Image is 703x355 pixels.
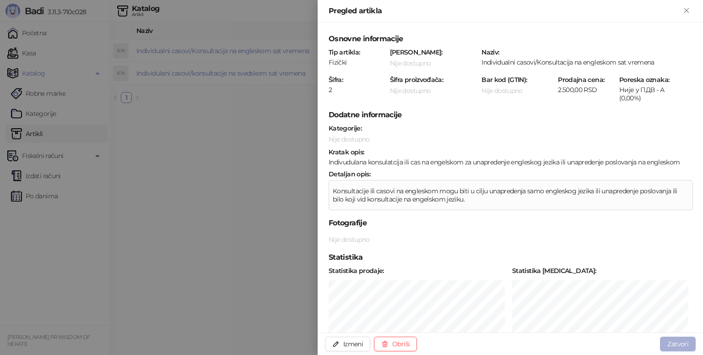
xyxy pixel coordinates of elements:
[329,170,370,178] strong: Detaljan opis :
[374,337,417,351] button: Obriši
[329,76,343,84] strong: Šifra :
[481,76,527,84] strong: Bar kod (GTIN) :
[325,337,370,351] button: Izmeni
[618,86,678,102] div: Није у ПДВ - А (0,00%)
[481,87,523,95] span: Nije dostupno
[333,187,689,203] p: Konsultacije ili casovi na engleskom mogu biti u cilju unapredenja samo engleskog jezika ili unap...
[481,48,499,56] strong: Naziv :
[390,48,443,56] strong: [PERSON_NAME] :
[512,267,596,275] strong: Statistika [MEDICAL_DATA] :
[481,58,693,66] div: Individualni casovi/Konsultacija na engleskom sat vremena
[329,235,370,244] span: Nije dostupno
[329,218,692,229] h5: Fotografije
[329,5,681,16] div: Pregled artikla
[660,337,696,351] button: Zatvori
[328,86,387,94] div: 2
[328,158,693,166] div: Indivudulana konsulatcija ili cas na engelskom za unapredenje engleskog jezika ili unapredenje po...
[390,59,431,67] span: Nije dostupno
[557,86,616,94] div: 2.500,00 RSD
[329,48,360,56] strong: Tip artikla :
[681,5,692,16] button: Zatvori
[619,76,669,84] strong: Poreska oznaka :
[329,148,364,156] strong: Kratak opis :
[329,124,362,132] strong: Kategorije :
[390,87,431,95] span: Nije dostupno
[329,252,692,263] h5: Statistika
[329,33,692,44] h5: Osnovne informacije
[328,58,387,66] div: Fizički
[329,267,384,275] strong: Statistika prodaje :
[329,135,370,143] span: Nije dostupno
[390,76,443,84] strong: Šifra proizvođača :
[558,76,604,84] strong: Prodajna cena :
[329,109,692,120] h5: Dodatne informacije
